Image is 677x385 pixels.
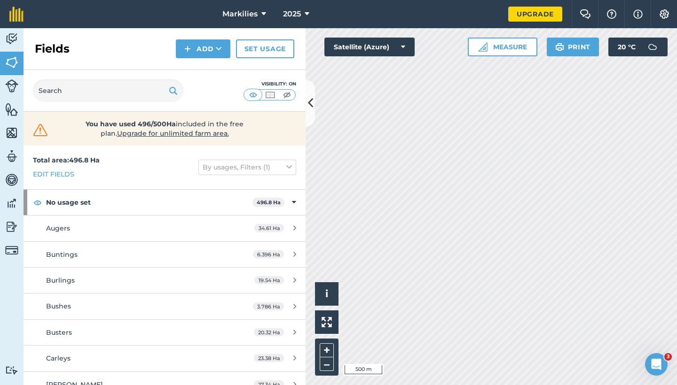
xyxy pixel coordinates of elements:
span: 19.54 Ha [254,276,284,284]
img: svg+xml;base64,PHN2ZyB4bWxucz0iaHR0cDovL3d3dy53My5vcmcvMjAwMC9zdmciIHdpZHRoPSI1MCIgaGVpZ2h0PSI0MC... [247,90,259,100]
button: + [320,343,334,357]
button: By usages, Filters (1) [198,160,296,175]
span: 20.32 Ha [254,328,284,336]
img: svg+xml;base64,PHN2ZyB4bWxucz0iaHR0cDovL3d3dy53My5vcmcvMjAwMC9zdmciIHdpZHRoPSI1MCIgaGVpZ2h0PSI0MC... [281,90,293,100]
button: – [320,357,334,371]
strong: No usage set [46,190,252,215]
a: You have used 496/500Haincluded in the free plan.Upgrade for unlimited farm area. [31,119,298,138]
img: Ruler icon [478,42,488,52]
iframe: Intercom live chat [645,353,668,376]
img: A cog icon [659,9,670,19]
button: i [315,282,338,306]
span: 3.786 Ha [253,302,284,310]
span: included in the free plan . [64,119,265,138]
img: svg+xml;base64,PHN2ZyB4bWxucz0iaHR0cDovL3d3dy53My5vcmcvMjAwMC9zdmciIHdpZHRoPSIxNyIgaGVpZ2h0PSIxNy... [633,8,643,20]
span: Buntings [46,250,78,259]
span: 23.38 Ha [254,354,284,362]
div: No usage set496.8 Ha [24,190,306,215]
img: svg+xml;base64,PD94bWwgdmVyc2lvbj0iMS4wIiBlbmNvZGluZz0idXRmLTgiPz4KPCEtLSBHZW5lcmF0b3I6IEFkb2JlIE... [5,173,18,187]
span: Upgrade for unlimited farm area. [117,129,229,138]
a: Bushes3.786 Ha [24,293,306,319]
span: Busters [46,328,72,337]
button: Print [547,38,599,56]
img: A question mark icon [606,9,617,19]
a: Buntings6.396 Ha [24,242,306,267]
img: fieldmargin Logo [9,7,24,22]
img: svg+xml;base64,PD94bWwgdmVyc2lvbj0iMS4wIiBlbmNvZGluZz0idXRmLTgiPz4KPCEtLSBHZW5lcmF0b3I6IEFkb2JlIE... [5,366,18,375]
a: Set usage [236,39,294,58]
img: svg+xml;base64,PD94bWwgdmVyc2lvbj0iMS4wIiBlbmNvZGluZz0idXRmLTgiPz4KPCEtLSBHZW5lcmF0b3I6IEFkb2JlIE... [5,244,18,257]
span: 20 ° C [618,38,636,56]
img: svg+xml;base64,PHN2ZyB4bWxucz0iaHR0cDovL3d3dy53My5vcmcvMjAwMC9zdmciIHdpZHRoPSI1NiIgaGVpZ2h0PSI2MC... [5,55,18,69]
img: svg+xml;base64,PD94bWwgdmVyc2lvbj0iMS4wIiBlbmNvZGluZz0idXRmLTgiPz4KPCEtLSBHZW5lcmF0b3I6IEFkb2JlIE... [643,38,662,56]
span: Carleys [46,354,71,362]
span: 6.396 Ha [253,250,284,258]
img: svg+xml;base64,PHN2ZyB4bWxucz0iaHR0cDovL3d3dy53My5vcmcvMjAwMC9zdmciIHdpZHRoPSIxOSIgaGVpZ2h0PSIyNC... [555,41,564,53]
span: 2025 [283,8,301,20]
strong: You have used 496/500Ha [86,120,176,128]
button: Satellite (Azure) [324,38,415,56]
div: Visibility: On [244,80,296,88]
button: Measure [468,38,537,56]
input: Search [33,79,183,102]
strong: 496.8 Ha [257,199,281,206]
img: svg+xml;base64,PD94bWwgdmVyc2lvbj0iMS4wIiBlbmNvZGluZz0idXRmLTgiPz4KPCEtLSBHZW5lcmF0b3I6IEFkb2JlIE... [5,196,18,210]
img: svg+xml;base64,PHN2ZyB4bWxucz0iaHR0cDovL3d3dy53My5vcmcvMjAwMC9zdmciIHdpZHRoPSI1NiIgaGVpZ2h0PSI2MC... [5,102,18,116]
img: svg+xml;base64,PHN2ZyB4bWxucz0iaHR0cDovL3d3dy53My5vcmcvMjAwMC9zdmciIHdpZHRoPSIzMiIgaGVpZ2h0PSIzMC... [31,123,50,137]
img: svg+xml;base64,PD94bWwgdmVyc2lvbj0iMS4wIiBlbmNvZGluZz0idXRmLTgiPz4KPCEtLSBHZW5lcmF0b3I6IEFkb2JlIE... [5,220,18,234]
img: svg+xml;base64,PD94bWwgdmVyc2lvbj0iMS4wIiBlbmNvZGluZz0idXRmLTgiPz4KPCEtLSBHZW5lcmF0b3I6IEFkb2JlIE... [5,32,18,46]
h2: Fields [35,41,70,56]
a: Upgrade [508,7,562,22]
span: Bushes [46,302,71,310]
span: Burlings [46,276,75,285]
a: Burlings19.54 Ha [24,268,306,293]
span: 34.61 Ha [254,224,284,232]
img: Four arrows, one pointing top left, one top right, one bottom right and the last bottom left [322,317,332,327]
img: svg+xml;base64,PHN2ZyB4bWxucz0iaHR0cDovL3d3dy53My5vcmcvMjAwMC9zdmciIHdpZHRoPSIxNCIgaGVpZ2h0PSIyNC... [184,43,191,54]
span: Augers [46,224,70,232]
img: svg+xml;base64,PHN2ZyB4bWxucz0iaHR0cDovL3d3dy53My5vcmcvMjAwMC9zdmciIHdpZHRoPSIxOCIgaGVpZ2h0PSIyNC... [33,197,42,208]
img: Two speech bubbles overlapping with the left bubble in the forefront [580,9,591,19]
span: 3 [664,353,672,361]
strong: Total area : 496.8 Ha [33,156,100,164]
img: svg+xml;base64,PD94bWwgdmVyc2lvbj0iMS4wIiBlbmNvZGluZz0idXRmLTgiPz4KPCEtLSBHZW5lcmF0b3I6IEFkb2JlIE... [5,149,18,163]
button: 20 °C [608,38,668,56]
img: svg+xml;base64,PHN2ZyB4bWxucz0iaHR0cDovL3d3dy53My5vcmcvMjAwMC9zdmciIHdpZHRoPSI1MCIgaGVpZ2h0PSI0MC... [264,90,276,100]
a: Augers34.61 Ha [24,216,306,241]
a: Busters20.32 Ha [24,320,306,345]
img: svg+xml;base64,PD94bWwgdmVyc2lvbj0iMS4wIiBlbmNvZGluZz0idXRmLTgiPz4KPCEtLSBHZW5lcmF0b3I6IEFkb2JlIE... [5,79,18,92]
a: Carleys23.38 Ha [24,346,306,371]
button: Add [176,39,230,58]
img: svg+xml;base64,PHN2ZyB4bWxucz0iaHR0cDovL3d3dy53My5vcmcvMjAwMC9zdmciIHdpZHRoPSIxOSIgaGVpZ2h0PSIyNC... [169,85,178,96]
span: i [325,288,328,300]
img: svg+xml;base64,PHN2ZyB4bWxucz0iaHR0cDovL3d3dy53My5vcmcvMjAwMC9zdmciIHdpZHRoPSI1NiIgaGVpZ2h0PSI2MC... [5,126,18,140]
span: Markilies [222,8,258,20]
a: Edit fields [33,169,74,179]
